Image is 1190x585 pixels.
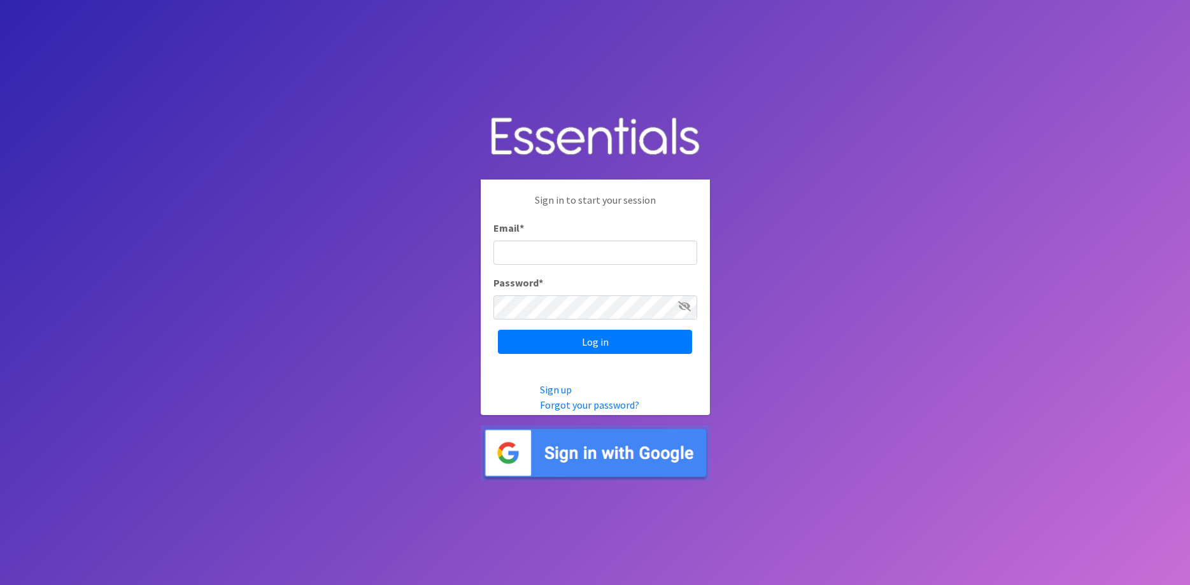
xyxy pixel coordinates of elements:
abbr: required [539,276,543,289]
a: Forgot your password? [540,398,639,411]
label: Email [493,220,524,236]
a: Sign up [540,383,572,396]
input: Log in [498,330,692,354]
img: Human Essentials [481,104,710,170]
abbr: required [520,222,524,234]
p: Sign in to start your session [493,192,697,220]
img: Sign in with Google [481,425,710,481]
label: Password [493,275,543,290]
